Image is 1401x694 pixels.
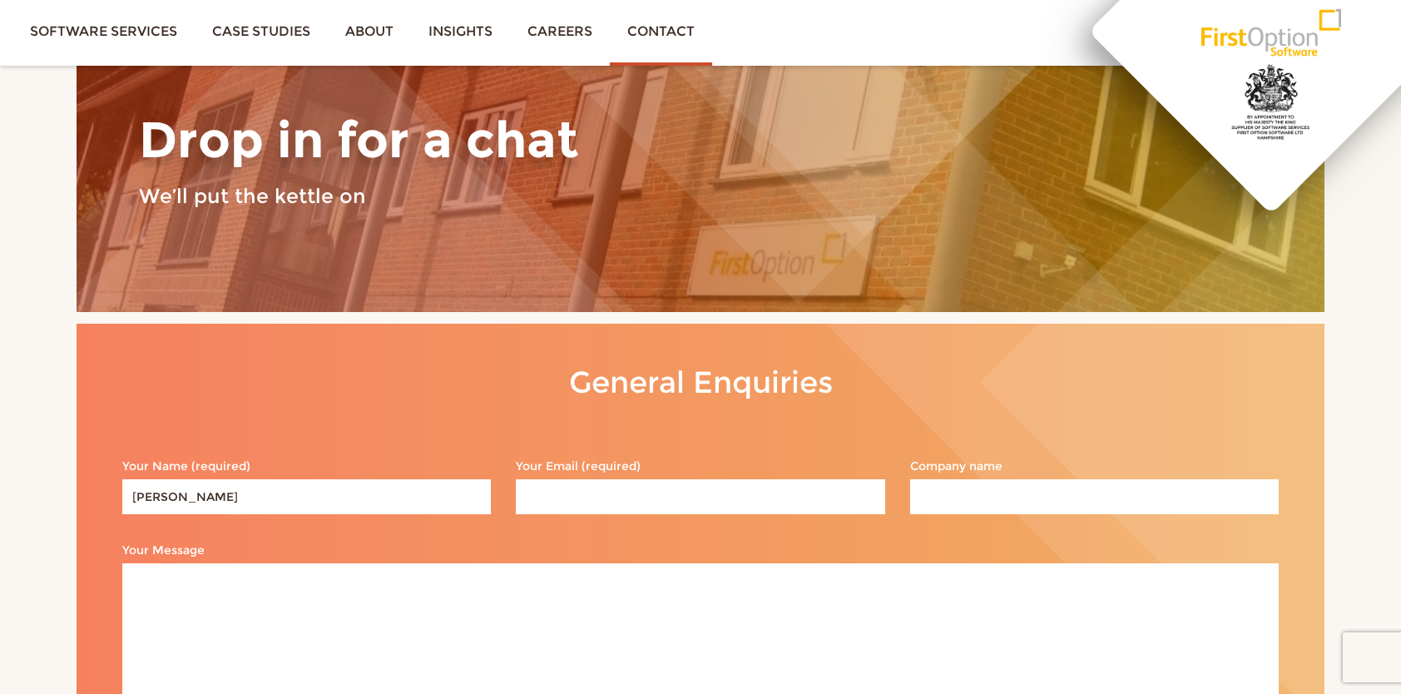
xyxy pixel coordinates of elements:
input: Your Name (required) [122,479,491,514]
label: Company name [898,453,1291,526]
input: Company name [910,479,1279,514]
legend: General Enquiries [110,324,1291,442]
div: Signal House, Alresford, Hampshire [77,62,1324,312]
h1: Drop in for a chat [126,112,1275,167]
label: Your Name (required) [110,453,503,526]
label: Your Email (required) [503,453,897,526]
input: Your Email (required) [516,479,884,514]
p: We’ll put the kettle on [139,179,983,213]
